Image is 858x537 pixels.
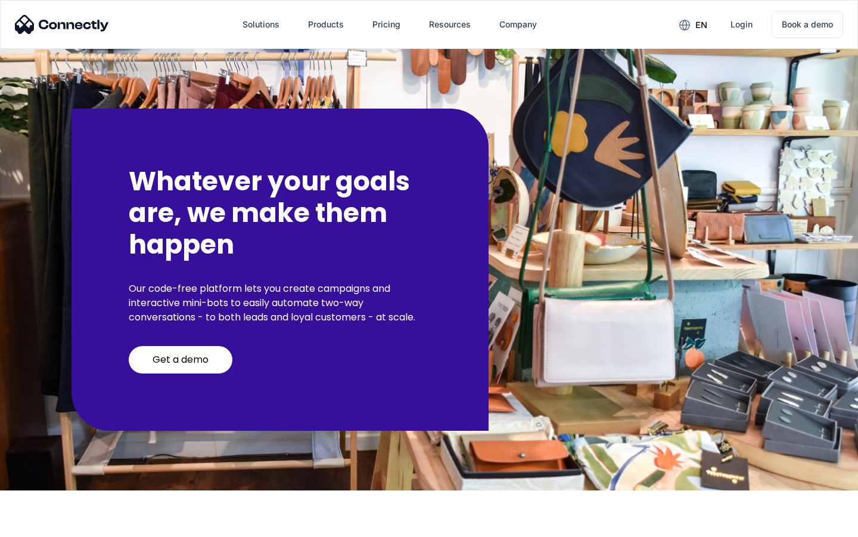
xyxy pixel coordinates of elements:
[299,10,353,39] div: Products
[129,282,431,325] p: Our code-free platform lets you create campaigns and interactive mini-bots to easily automate two...
[730,16,753,33] div: Login
[129,346,232,374] a: Get a demo
[721,10,762,39] a: Login
[695,17,707,33] div: en
[419,10,480,39] div: Resources
[499,16,537,33] div: Company
[670,16,716,33] div: en
[372,16,400,33] div: Pricing
[243,16,279,33] div: Solutions
[233,10,289,39] div: Solutions
[429,16,471,33] div: Resources
[363,10,410,39] a: Pricing
[129,166,431,260] h2: Whatever your goals are, we make them happen
[308,16,344,33] div: Products
[772,11,843,38] a: Book a demo
[490,10,546,39] div: Company
[153,354,209,366] div: Get a demo
[24,516,71,533] ul: Language list
[15,15,109,34] img: Connectly Logo
[12,516,71,533] aside: Language selected: English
